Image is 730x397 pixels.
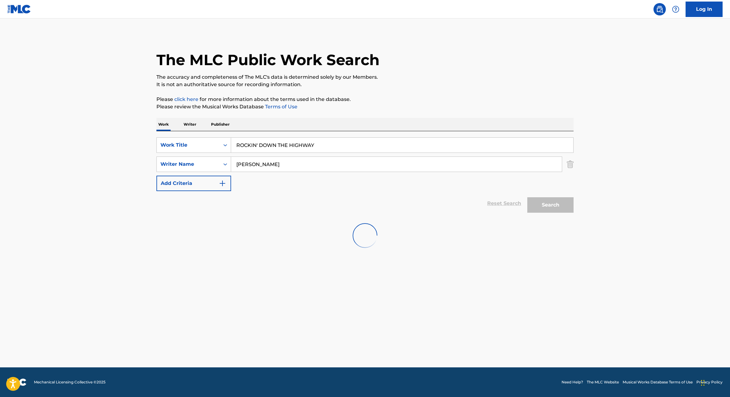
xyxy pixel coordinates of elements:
img: 9d2ae6d4665cec9f34b9.svg [219,180,226,187]
img: logo [7,378,27,386]
div: Work Title [160,141,216,149]
img: MLC Logo [7,5,31,14]
a: Musical Works Database Terms of Use [623,379,693,385]
p: It is not an authoritative source for recording information. [156,81,574,88]
a: Public Search [653,3,666,15]
img: Delete Criterion [567,157,574,172]
a: Log In [686,2,723,17]
img: help [672,6,679,13]
p: Please review the Musical Works Database [156,103,574,111]
div: Writer Name [160,161,216,168]
span: Mechanical Licensing Collective © 2025 [34,379,106,385]
a: Need Help? [562,379,583,385]
img: preloader [353,223,377,248]
div: Help [670,3,682,15]
form: Search Form [156,137,574,216]
a: Terms of Use [264,104,297,110]
iframe: Chat Widget [699,367,730,397]
a: click here [174,96,198,102]
p: Work [156,118,171,131]
p: Publisher [209,118,231,131]
div: Drag [701,374,705,392]
h1: The MLC Public Work Search [156,51,380,69]
a: Privacy Policy [696,379,723,385]
button: Add Criteria [156,176,231,191]
img: search [656,6,663,13]
p: The accuracy and completeness of The MLC's data is determined solely by our Members. [156,73,574,81]
p: Writer [182,118,198,131]
a: The MLC Website [587,379,619,385]
p: Please for more information about the terms used in the database. [156,96,574,103]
